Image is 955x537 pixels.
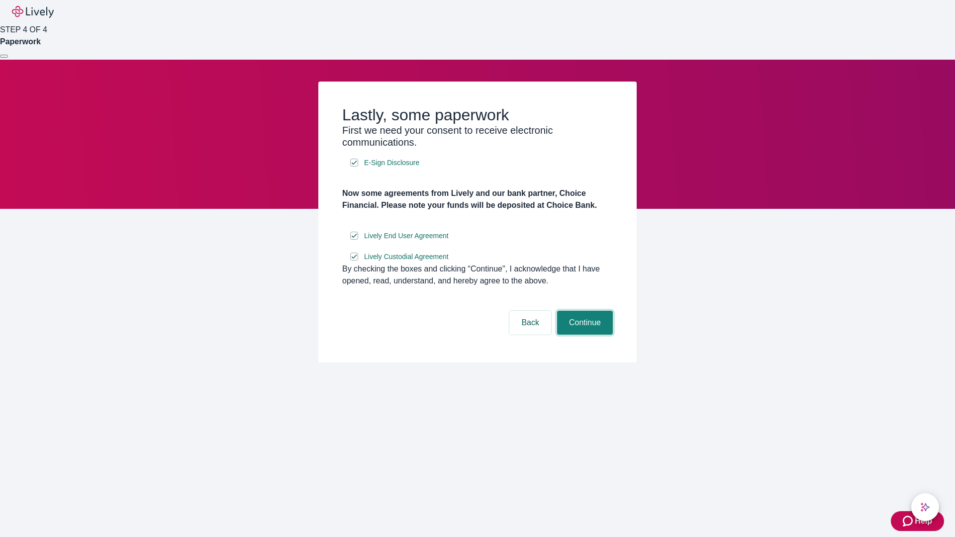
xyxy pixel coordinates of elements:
[12,6,54,18] img: Lively
[362,230,451,242] a: e-sign disclosure document
[915,515,932,527] span: Help
[903,515,915,527] svg: Zendesk support icon
[557,311,613,335] button: Continue
[364,252,449,262] span: Lively Custodial Agreement
[362,157,421,169] a: e-sign disclosure document
[364,158,419,168] span: E-Sign Disclosure
[364,231,449,241] span: Lively End User Agreement
[342,263,613,287] div: By checking the boxes and clicking “Continue", I acknowledge that I have opened, read, understand...
[342,124,613,148] h3: First we need your consent to receive electronic communications.
[342,105,613,124] h2: Lastly, some paperwork
[920,502,930,512] svg: Lively AI Assistant
[911,493,939,521] button: chat
[891,511,944,531] button: Zendesk support iconHelp
[362,251,451,263] a: e-sign disclosure document
[509,311,551,335] button: Back
[342,187,613,211] h4: Now some agreements from Lively and our bank partner, Choice Financial. Please note your funds wi...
